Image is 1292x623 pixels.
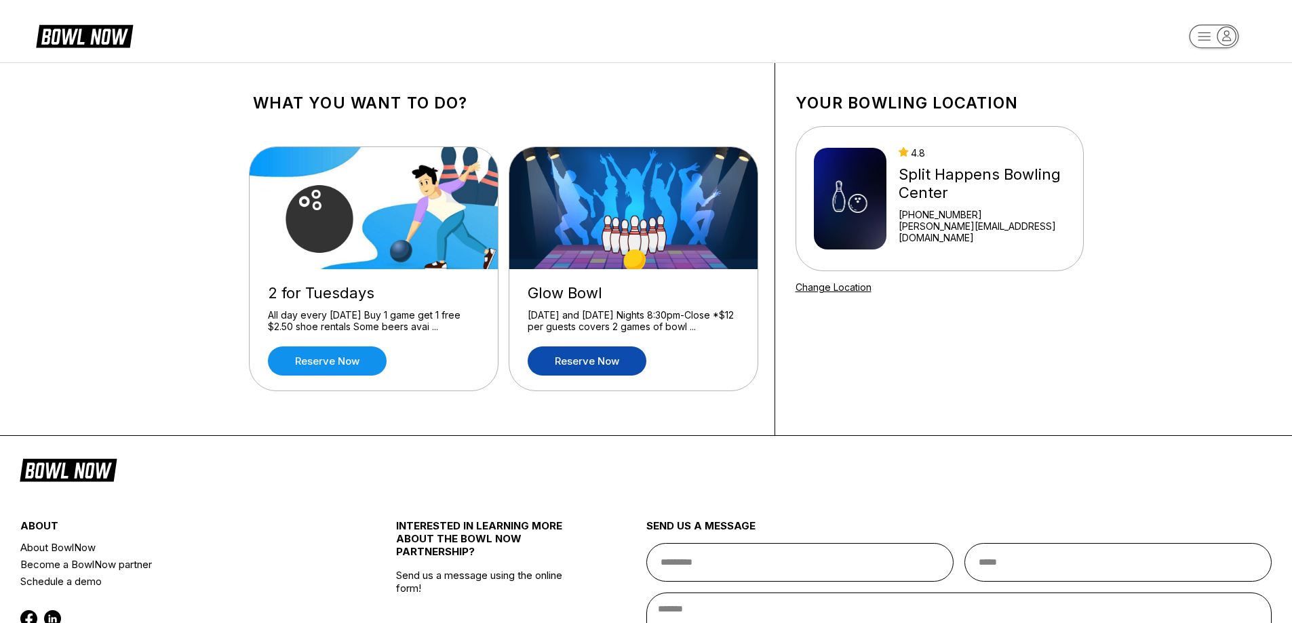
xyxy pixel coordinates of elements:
a: Change Location [796,281,872,293]
a: Schedule a demo [20,573,333,590]
div: send us a message [646,519,1272,543]
div: INTERESTED IN LEARNING MORE ABOUT THE BOWL NOW PARTNERSHIP? [396,519,584,569]
img: Split Happens Bowling Center [814,148,886,249]
div: about [20,519,333,539]
img: 2 for Tuesdays [250,147,499,269]
div: 2 for Tuesdays [268,284,479,302]
h1: Your bowling location [796,94,1084,113]
a: About BowlNow [20,539,333,556]
div: [PHONE_NUMBER] [899,209,1065,220]
a: Reserve now [528,346,646,376]
img: Glow Bowl [509,147,759,269]
h1: What you want to do? [253,94,754,113]
div: All day every [DATE] Buy 1 game get 1 free $2.50 shoe rentals Some beers avai ... [268,309,479,333]
a: Become a BowlNow partner [20,556,333,573]
a: [PERSON_NAME][EMAIL_ADDRESS][DOMAIN_NAME] [899,220,1065,243]
a: Reserve now [268,346,387,376]
div: [DATE] and [DATE] Nights 8:30pm-Close *$12 per guests covers 2 games of bowl ... [528,309,739,333]
div: Split Happens Bowling Center [899,165,1065,202]
div: 4.8 [899,147,1065,159]
div: Glow Bowl [528,284,739,302]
